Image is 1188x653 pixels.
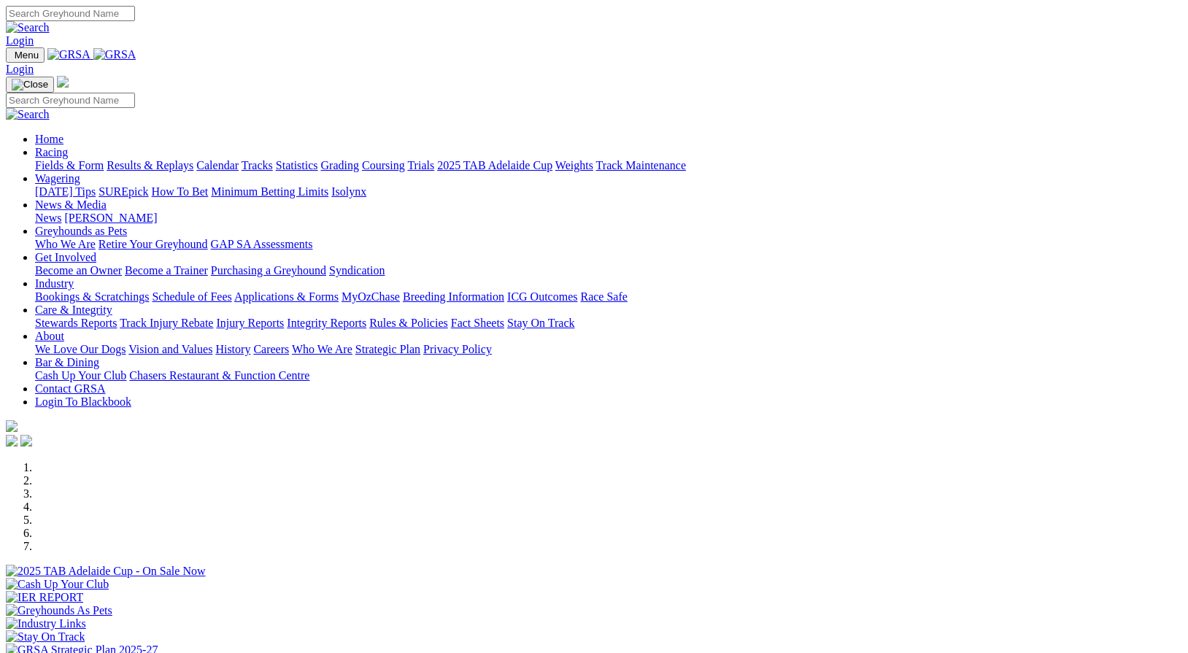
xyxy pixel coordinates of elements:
[47,48,90,61] img: GRSA
[321,159,359,171] a: Grading
[35,133,63,145] a: Home
[35,198,107,211] a: News & Media
[152,290,231,303] a: Schedule of Fees
[35,290,1182,304] div: Industry
[6,21,50,34] img: Search
[15,50,39,61] span: Menu
[12,79,48,90] img: Close
[93,48,136,61] img: GRSA
[6,617,86,630] img: Industry Links
[35,172,80,185] a: Wagering
[99,238,208,250] a: Retire Your Greyhound
[6,578,109,591] img: Cash Up Your Club
[507,317,574,329] a: Stay On Track
[35,382,105,395] a: Contact GRSA
[35,159,104,171] a: Fields & Form
[437,159,552,171] a: 2025 TAB Adelaide Cup
[35,185,96,198] a: [DATE] Tips
[342,290,400,303] a: MyOzChase
[216,317,284,329] a: Injury Reports
[292,343,352,355] a: Who We Are
[6,630,85,644] img: Stay On Track
[6,47,45,63] button: Toggle navigation
[35,343,1182,356] div: About
[596,159,686,171] a: Track Maintenance
[6,108,50,121] img: Search
[35,330,64,342] a: About
[6,420,18,432] img: logo-grsa-white.png
[20,435,32,447] img: twitter.svg
[35,212,1182,225] div: News & Media
[35,238,1182,251] div: Greyhounds as Pets
[57,76,69,88] img: logo-grsa-white.png
[6,93,135,108] input: Search
[35,290,149,303] a: Bookings & Scratchings
[6,34,34,47] a: Login
[35,146,68,158] a: Racing
[128,343,212,355] a: Vision and Values
[6,77,54,93] button: Toggle navigation
[211,185,328,198] a: Minimum Betting Limits
[331,185,366,198] a: Isolynx
[234,290,339,303] a: Applications & Forms
[120,317,213,329] a: Track Injury Rebate
[129,369,309,382] a: Chasers Restaurant & Function Centre
[580,290,627,303] a: Race Safe
[287,317,366,329] a: Integrity Reports
[35,356,99,368] a: Bar & Dining
[35,395,131,408] a: Login To Blackbook
[35,264,122,277] a: Become an Owner
[211,238,313,250] a: GAP SA Assessments
[35,238,96,250] a: Who We Are
[211,264,326,277] a: Purchasing a Greyhound
[35,185,1182,198] div: Wagering
[35,343,126,355] a: We Love Our Dogs
[403,290,504,303] a: Breeding Information
[99,185,148,198] a: SUREpick
[35,225,127,237] a: Greyhounds as Pets
[196,159,239,171] a: Calendar
[35,369,126,382] a: Cash Up Your Club
[555,159,593,171] a: Weights
[35,251,96,263] a: Get Involved
[35,317,1182,330] div: Care & Integrity
[6,6,135,21] input: Search
[35,369,1182,382] div: Bar & Dining
[423,343,492,355] a: Privacy Policy
[242,159,273,171] a: Tracks
[35,159,1182,172] div: Racing
[451,317,504,329] a: Fact Sheets
[276,159,318,171] a: Statistics
[107,159,193,171] a: Results & Replays
[6,591,83,604] img: IER REPORT
[355,343,420,355] a: Strategic Plan
[369,317,448,329] a: Rules & Policies
[35,264,1182,277] div: Get Involved
[125,264,208,277] a: Become a Trainer
[6,435,18,447] img: facebook.svg
[64,212,157,224] a: [PERSON_NAME]
[6,565,206,578] img: 2025 TAB Adelaide Cup - On Sale Now
[35,317,117,329] a: Stewards Reports
[35,277,74,290] a: Industry
[6,604,112,617] img: Greyhounds As Pets
[35,304,112,316] a: Care & Integrity
[507,290,577,303] a: ICG Outcomes
[6,63,34,75] a: Login
[215,343,250,355] a: History
[407,159,434,171] a: Trials
[253,343,289,355] a: Careers
[35,212,61,224] a: News
[329,264,385,277] a: Syndication
[152,185,209,198] a: How To Bet
[362,159,405,171] a: Coursing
